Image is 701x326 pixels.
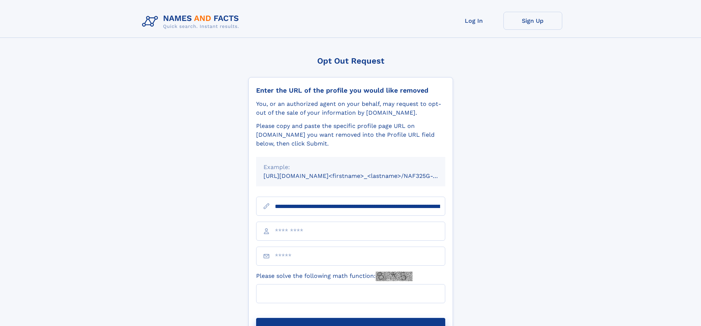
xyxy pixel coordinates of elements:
[256,122,445,148] div: Please copy and paste the specific profile page URL on [DOMAIN_NAME] you want removed into the Pr...
[503,12,562,30] a: Sign Up
[263,172,459,179] small: [URL][DOMAIN_NAME]<firstname>_<lastname>/NAF325G-xxxxxxxx
[139,12,245,32] img: Logo Names and Facts
[256,86,445,94] div: Enter the URL of the profile you would like removed
[445,12,503,30] a: Log In
[256,272,413,281] label: Please solve the following math function:
[256,100,445,117] div: You, or an authorized agent on your behalf, may request to opt-out of the sale of your informatio...
[263,163,438,172] div: Example:
[248,56,453,65] div: Opt Out Request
